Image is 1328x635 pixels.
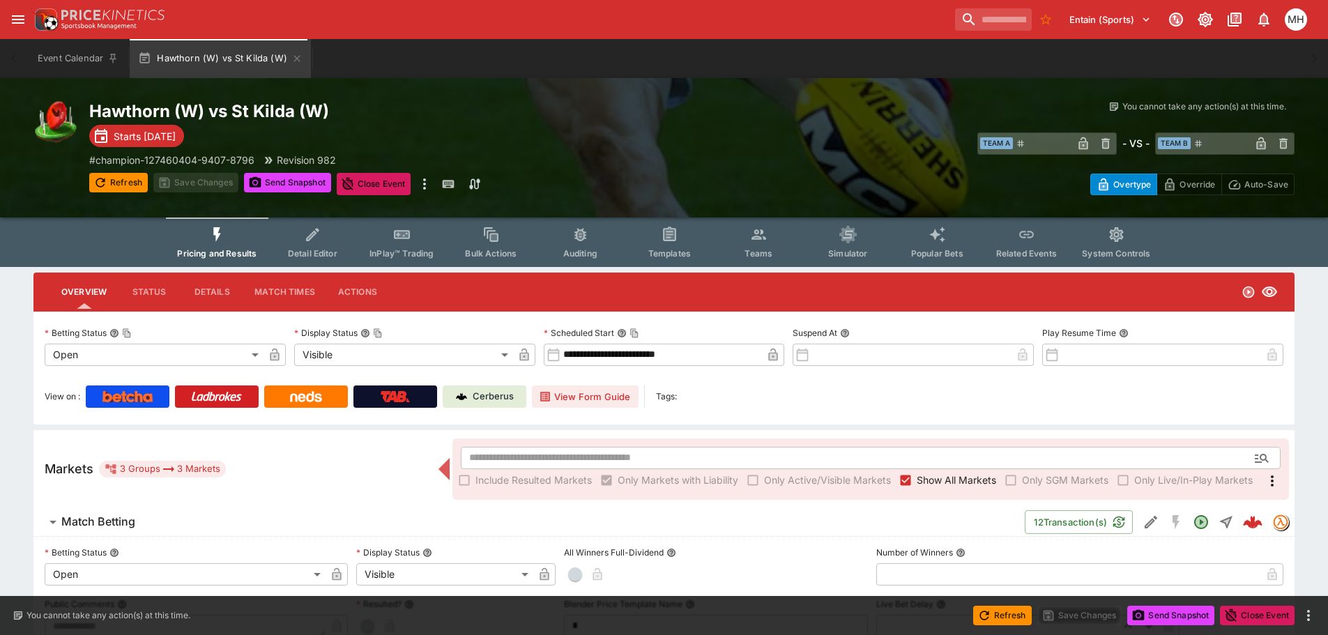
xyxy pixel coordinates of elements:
svg: Open [1193,514,1209,530]
button: Details [181,275,243,309]
a: Cerberus [443,385,526,408]
button: Overview [50,275,118,309]
p: Suspend At [793,327,837,339]
input: search [955,8,1032,31]
h6: Match Betting [61,514,135,529]
span: Include Resulted Markets [475,473,592,487]
p: Scheduled Start [544,327,614,339]
p: Number of Winners [876,546,953,558]
button: Hawthorn (W) vs St Kilda (W) [130,39,311,78]
button: Close Event [337,173,411,195]
button: more [1300,607,1317,624]
img: Sportsbook Management [61,23,137,29]
span: Teams [745,248,772,259]
button: Overtype [1090,174,1157,195]
img: Ladbrokes [191,391,242,402]
span: Auditing [563,248,597,259]
button: Display StatusCopy To Clipboard [360,328,370,338]
button: All Winners Full-Dividend [666,548,676,558]
p: Revision 982 [277,153,336,167]
p: You cannot take any action(s) at this time. [26,609,190,622]
div: Michael Hutchinson [1285,8,1307,31]
p: Auto-Save [1244,177,1288,192]
button: Match Times [243,275,326,309]
div: tradingmodel [1272,514,1289,530]
p: You cannot take any action(s) at this time. [1122,100,1286,113]
button: Edit Detail [1138,510,1163,535]
button: Open [1189,510,1214,535]
label: Tags: [656,385,677,408]
span: Only SGM Markets [1022,473,1108,487]
img: PriceKinetics [61,10,165,20]
button: Actions [326,275,389,309]
button: Scheduled StartCopy To Clipboard [617,328,627,338]
button: SGM Disabled [1163,510,1189,535]
img: australian_rules.png [33,100,78,145]
div: Event type filters [166,217,1161,267]
img: logo-cerberus--red.svg [1243,512,1262,532]
span: Popular Bets [911,248,963,259]
button: Copy To Clipboard [122,328,132,338]
button: Refresh [89,173,148,192]
label: View on : [45,385,80,408]
button: Copy To Clipboard [629,328,639,338]
span: Only Markets with Liability [618,473,738,487]
button: more [416,173,433,195]
button: 12Transaction(s) [1025,510,1133,534]
button: Display Status [422,548,432,558]
span: Team A [980,137,1013,149]
p: All Winners Full-Dividend [564,546,664,558]
h2: Copy To Clipboard [89,100,692,122]
span: Detail Editor [288,248,337,259]
p: Play Resume Time [1042,327,1116,339]
img: tradingmodel [1273,514,1288,530]
svg: Open [1242,285,1256,299]
span: Simulator [828,248,867,259]
img: Neds [290,391,321,402]
button: Michael Hutchinson [1281,4,1311,35]
span: Only Live/In-Play Markets [1134,473,1253,487]
span: Only Active/Visible Markets [764,473,891,487]
img: TabNZ [381,391,410,402]
p: Betting Status [45,546,107,558]
img: PriceKinetics Logo [31,6,59,33]
svg: More [1264,473,1281,489]
span: Show All Markets [917,473,996,487]
button: Toggle light/dark mode [1193,7,1218,32]
button: View Form Guide [532,385,639,408]
button: Close Event [1220,606,1295,625]
button: Notifications [1251,7,1276,32]
button: Send Snapshot [1127,606,1214,625]
a: 2b7442e8-8e75-44ff-b011-fb88b903032d [1239,508,1267,536]
span: Pricing and Results [177,248,257,259]
button: Status [118,275,181,309]
button: Auto-Save [1221,174,1295,195]
button: Betting Status [109,548,119,558]
span: Bulk Actions [465,248,517,259]
p: Display Status [356,546,420,558]
button: Select Tenant [1061,8,1159,31]
div: Visible [294,344,513,366]
div: 2b7442e8-8e75-44ff-b011-fb88b903032d [1243,512,1262,532]
span: Team B [1158,137,1191,149]
button: Connected to PK [1163,7,1189,32]
button: Betting StatusCopy To Clipboard [109,328,119,338]
span: Templates [648,248,691,259]
button: Match Betting [33,508,1025,536]
p: Copy To Clipboard [89,153,254,167]
span: Related Events [996,248,1057,259]
div: Visible [356,563,533,586]
p: Display Status [294,327,358,339]
img: Betcha [102,391,153,402]
div: Open [45,344,264,366]
h5: Markets [45,461,93,477]
span: System Controls [1082,248,1150,259]
p: Overtype [1113,177,1151,192]
button: open drawer [6,7,31,32]
div: 3 Groups 3 Markets [105,461,220,477]
button: Play Resume Time [1119,328,1129,338]
button: Straight [1214,510,1239,535]
button: Override [1157,174,1221,195]
button: Send Snapshot [244,173,331,192]
button: Number of Winners [956,548,966,558]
